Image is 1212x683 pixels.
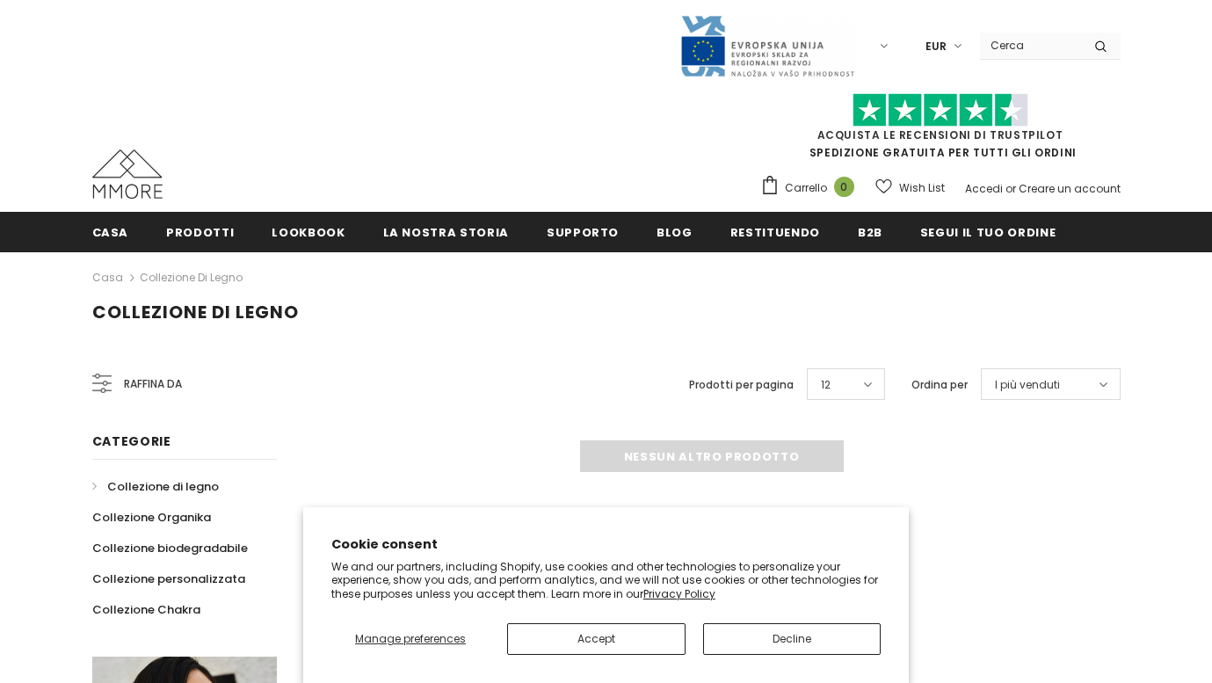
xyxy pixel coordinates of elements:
[689,376,794,394] label: Prodotti per pagina
[785,179,827,197] span: Carrello
[92,149,163,199] img: Casi MMORE
[730,224,820,241] span: Restituendo
[925,38,947,55] span: EUR
[657,212,693,251] a: Blog
[92,502,211,533] a: Collezione Organika
[911,376,968,394] label: Ordina per
[331,535,882,554] h2: Cookie consent
[679,38,855,53] a: Javni Razpis
[980,33,1081,58] input: Search Site
[92,601,200,618] span: Collezione Chakra
[92,432,171,450] span: Categorie
[995,376,1060,394] span: I più venduti
[853,93,1028,127] img: Fidati di Pilot Stars
[383,212,509,251] a: La nostra storia
[92,563,245,594] a: Collezione personalizzata
[679,14,855,78] img: Javni Razpis
[92,300,299,324] span: Collezione di legno
[920,212,1056,251] a: Segui il tuo ordine
[965,181,1003,196] a: Accedi
[760,175,863,201] a: Carrello 0
[92,540,248,556] span: Collezione biodegradabile
[858,212,882,251] a: B2B
[547,212,619,251] a: supporto
[92,509,211,526] span: Collezione Organika
[140,270,243,285] a: Collezione di legno
[821,376,831,394] span: 12
[331,623,490,655] button: Manage preferences
[875,172,945,203] a: Wish List
[1005,181,1016,196] span: or
[355,631,466,646] span: Manage preferences
[703,623,882,655] button: Decline
[92,212,129,251] a: Casa
[272,224,345,241] span: Lookbook
[730,212,820,251] a: Restituendo
[657,224,693,241] span: Blog
[92,224,129,241] span: Casa
[92,471,219,502] a: Collezione di legno
[899,179,945,197] span: Wish List
[817,127,1063,142] a: Acquista le recensioni di TrustPilot
[331,560,882,601] p: We and our partners, including Shopify, use cookies and other technologies to personalize your ex...
[920,224,1056,241] span: Segui il tuo ordine
[92,267,123,288] a: Casa
[547,224,619,241] span: supporto
[507,623,686,655] button: Accept
[92,594,200,625] a: Collezione Chakra
[1019,181,1121,196] a: Creare un account
[834,177,854,197] span: 0
[107,478,219,495] span: Collezione di legno
[166,212,234,251] a: Prodotti
[92,570,245,587] span: Collezione personalizzata
[124,374,182,394] span: Raffina da
[858,224,882,241] span: B2B
[383,224,509,241] span: La nostra storia
[760,101,1121,160] span: SPEDIZIONE GRATUITA PER TUTTI GLI ORDINI
[272,212,345,251] a: Lookbook
[92,533,248,563] a: Collezione biodegradabile
[643,586,715,601] a: Privacy Policy
[166,224,234,241] span: Prodotti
